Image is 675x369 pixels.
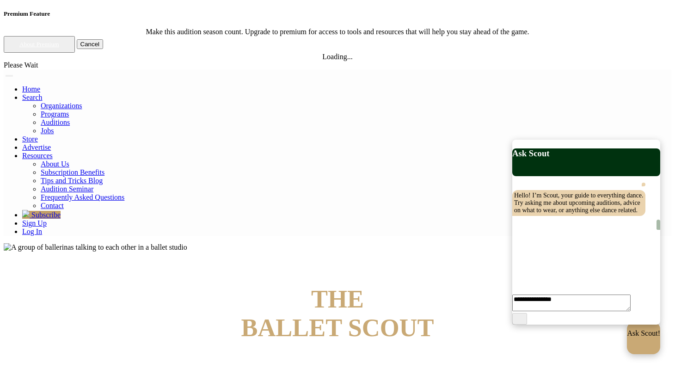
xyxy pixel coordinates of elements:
a: Log In [22,228,42,235]
a: Search [22,93,43,101]
img: gem.svg [22,210,30,217]
a: Contact [41,202,64,209]
h3: Ask Scout [512,148,660,159]
a: About Us [41,160,69,168]
a: Auditions [41,118,70,126]
p: Ask Scout! [627,329,660,338]
span: Loading... [322,53,352,61]
h4: BALLET SCOUT [4,285,671,342]
span: Hello! I’m Scout, your guide to everything dance. Try asking me about upcoming auditions, advice ... [514,192,644,214]
a: Advertise [22,143,51,151]
a: Subscription Benefits [41,168,104,176]
a: Resources [22,152,53,160]
span: THE [311,285,364,313]
a: Audition Seminar [41,185,93,193]
img: A group of ballerinas talking to each other in a ballet studio [4,243,187,252]
a: Tips and Tricks Blog [41,177,103,184]
ul: Resources [22,160,671,210]
ul: Resources [22,102,671,135]
h5: Premium Feature [4,10,671,18]
span: Subscribe [31,211,61,219]
a: Sign Up [22,219,47,227]
a: Programs [41,110,69,118]
a: Organizations [41,102,82,110]
button: Cancel [77,39,104,49]
button: Toggle navigation [6,75,13,77]
div: Please Wait [4,61,671,69]
a: Store [22,135,38,143]
a: Home [22,85,40,93]
div: Make this audition season count. Upgrade to premium for access to tools and resources that will h... [4,28,671,36]
a: Frequently Asked Questions [41,193,124,201]
a: About Premium [19,41,59,48]
a: Subscribe [22,211,61,219]
a: Jobs [41,127,54,135]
